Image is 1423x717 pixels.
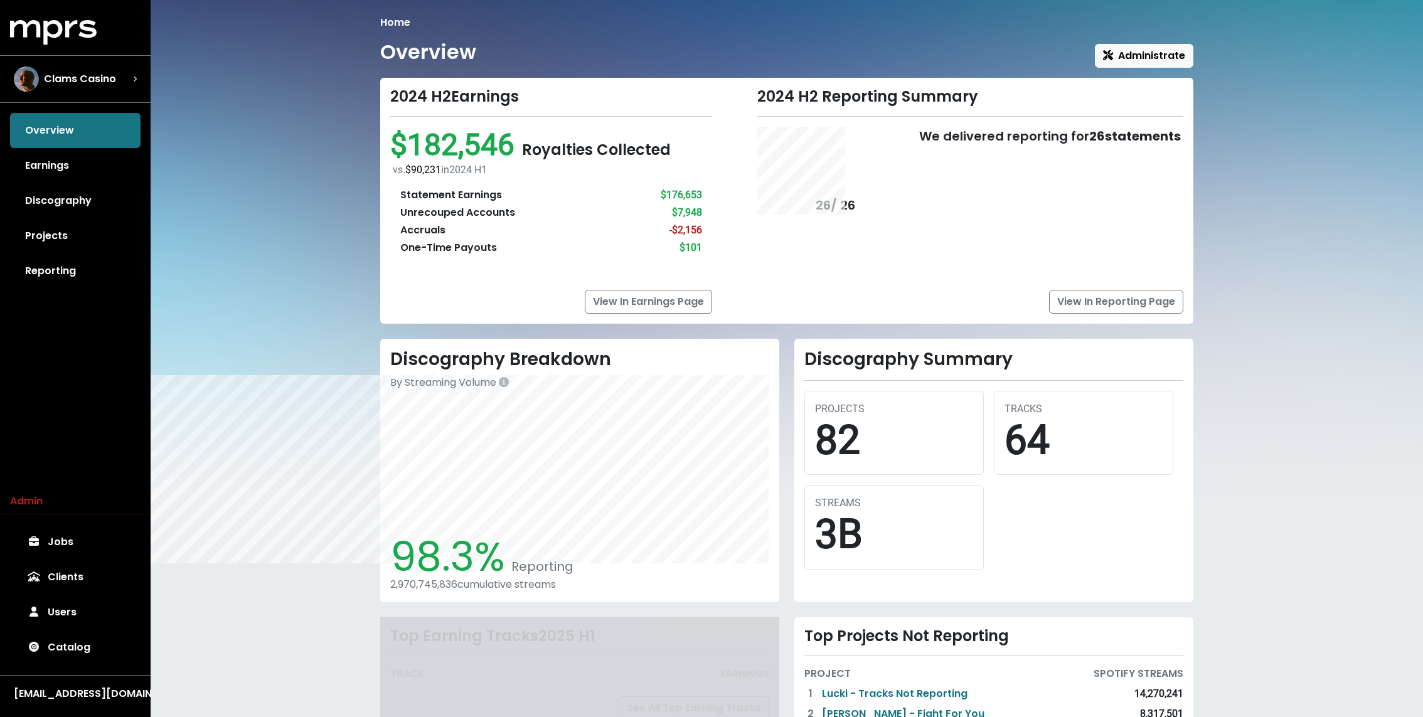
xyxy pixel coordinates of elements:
div: [EMAIL_ADDRESS][DOMAIN_NAME] [14,686,137,701]
h1: Overview [380,40,476,64]
a: Earnings [10,148,141,183]
a: Discography [10,183,141,218]
b: 26 statements [1089,127,1181,145]
a: Clients [10,560,141,595]
div: Statement Earnings [400,188,502,203]
div: vs. in 2024 H1 [393,162,712,178]
a: mprs logo [10,24,97,39]
div: Accruals [400,223,445,238]
a: Users [10,595,141,630]
button: Administrate [1095,44,1193,68]
div: 2,970,745,836 cumulative streams [390,578,769,590]
div: $7,948 [672,205,702,220]
div: We delivered reporting for [919,127,1181,146]
div: One-Time Payouts [400,240,497,255]
a: Projects [10,218,141,253]
a: View In Earnings Page [585,290,712,314]
span: By Streaming Volume [390,375,496,390]
div: 2024 H2 Reporting Summary [757,88,1183,106]
a: Lucki - Tracks Not Reporting [822,686,967,701]
img: The selected account / producer [14,66,39,92]
div: 1 [804,686,817,701]
div: 82 [815,417,973,465]
div: 64 [1005,417,1163,465]
span: Administrate [1103,48,1185,63]
span: Reporting [505,558,573,575]
span: Royalties Collected [522,139,671,160]
button: [EMAIL_ADDRESS][DOMAIN_NAME] [10,686,141,702]
div: -$2,156 [669,223,702,238]
a: View In Reporting Page [1049,290,1183,314]
span: $90,231 [405,164,441,176]
h2: Discography Breakdown [390,349,769,370]
div: 14,270,241 [1134,686,1183,701]
h2: Discography Summary [804,349,1183,370]
div: $176,653 [661,188,702,203]
li: Home [380,15,410,30]
span: Clams Casino [44,72,116,87]
span: 98.3% [390,529,505,585]
div: 3B [815,511,973,559]
div: Top Projects Not Reporting [804,627,1183,645]
div: TRACKS [1005,401,1163,417]
div: PROJECTS [815,401,973,417]
a: Catalog [10,630,141,665]
div: SPOTIFY STREAMS [1094,666,1183,681]
div: PROJECT [804,666,851,681]
a: Jobs [10,524,141,560]
span: $182,546 [390,127,522,162]
div: STREAMS [815,496,973,511]
div: 2024 H2 Earnings [390,88,712,106]
a: Reporting [10,253,141,289]
div: $101 [680,240,702,255]
div: Unrecouped Accounts [400,205,515,220]
nav: breadcrumb [380,15,1193,30]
